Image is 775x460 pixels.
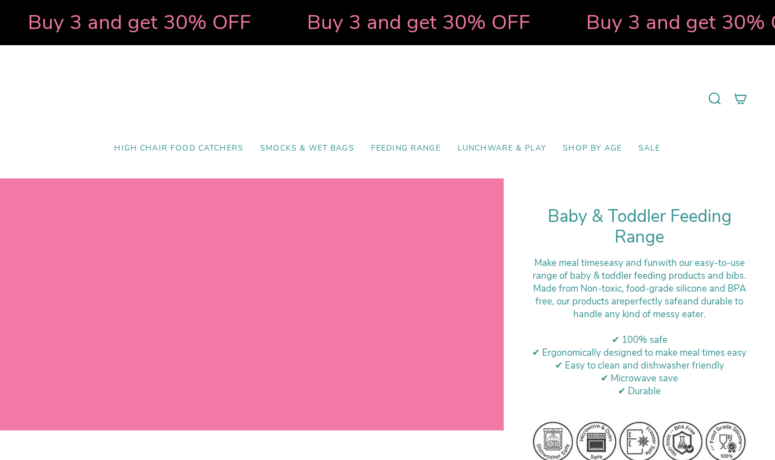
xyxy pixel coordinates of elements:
[604,256,658,269] strong: easy and fun
[532,206,747,248] h1: Baby & Toddler Feeding Range
[457,144,546,153] span: Lunchware & Play
[638,144,661,153] span: SALE
[630,135,669,162] a: SALE
[106,135,252,162] a: High Chair Food Catchers
[532,256,747,282] div: Make meal times with our easy-to-use range of baby & toddler feeding products and bibs.
[535,282,746,321] span: ade from Non-toxic, food-grade silicone and BPA free, our products are and durable to handle any ...
[554,135,630,162] a: Shop by Age
[532,282,747,321] div: M
[563,144,622,153] span: Shop by Age
[601,372,678,385] span: ✔ Microwave save
[363,135,449,162] a: Feeding Range
[371,144,441,153] span: Feeding Range
[114,144,243,153] span: High Chair Food Catchers
[532,346,747,359] div: ✔ Ergonomically designed to make meal times easy
[625,295,683,308] strong: perfectly safe
[291,62,484,135] a: Mumma’s Little Helpers
[449,135,554,162] a: Lunchware & Play
[252,135,363,162] a: Smocks & Wet Bags
[307,8,530,36] strong: Buy 3 and get 30% OFF
[532,333,747,346] div: ✔ 100% safe
[532,359,747,372] div: ✔ Easy to clean and dishwasher friendly
[532,385,747,398] div: ✔ Durable
[260,144,354,153] span: Smocks & Wet Bags
[28,8,251,36] strong: Buy 3 and get 30% OFF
